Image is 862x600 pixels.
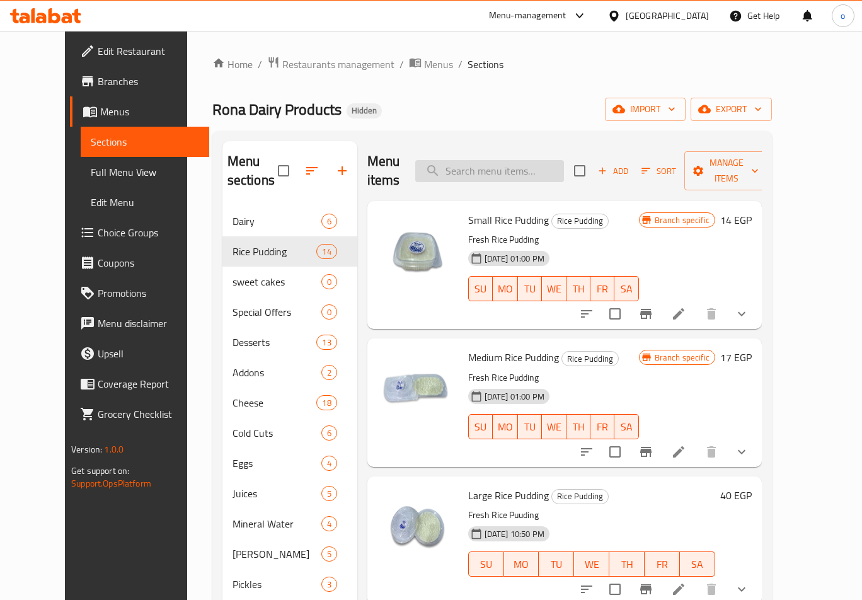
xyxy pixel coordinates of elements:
[595,418,609,436] span: FR
[347,105,382,116] span: Hidden
[593,161,633,181] button: Add
[233,486,321,501] span: Juices
[81,127,209,157] a: Sections
[316,244,336,259] div: items
[282,57,394,72] span: Restaurants management
[572,418,585,436] span: TH
[233,274,321,289] span: sweet cakes
[694,155,759,187] span: Manage items
[322,367,336,379] span: 2
[701,101,762,117] span: export
[566,414,590,439] button: TH
[480,391,549,403] span: [DATE] 01:00 PM
[614,276,638,301] button: SA
[409,56,453,72] a: Menus
[222,388,357,418] div: Cheese18
[270,158,297,184] span: Select all sections
[468,211,549,229] span: Small Rice Pudding
[222,478,357,509] div: Juices5
[222,297,357,327] div: Special Offers0
[233,546,321,562] div: Juhaina
[590,276,614,301] button: FR
[614,555,640,574] span: TH
[233,214,321,229] span: Dairy
[547,418,561,436] span: WE
[579,555,604,574] span: WE
[98,407,198,422] span: Grocery Checklist
[566,276,590,301] button: TH
[468,486,549,505] span: Large Rice Pudding
[81,187,209,217] a: Edit Menu
[572,299,602,329] button: sort-choices
[498,418,513,436] span: MO
[696,437,727,467] button: delete
[321,274,337,289] div: items
[696,299,727,329] button: delete
[317,246,336,258] span: 14
[609,551,645,577] button: TH
[547,280,561,298] span: WE
[468,414,493,439] button: SU
[104,441,124,458] span: 1.0.0
[458,57,463,72] li: /
[424,57,453,72] span: Menus
[98,316,198,331] span: Menu disclaimer
[233,456,321,471] div: Eggs
[98,346,198,361] span: Upsell
[474,280,488,298] span: SU
[523,418,537,436] span: TU
[542,276,566,301] button: WE
[321,214,337,229] div: items
[552,489,608,504] span: Rice Pudding
[233,395,317,410] span: Cheese
[322,458,336,470] span: 4
[468,370,639,386] p: Fresh Rice Pudding
[70,217,209,248] a: Choice Groups
[98,286,198,301] span: Promotions
[71,463,129,479] span: Get support on:
[70,96,209,127] a: Menus
[222,357,357,388] div: Addons2
[322,276,336,288] span: 0
[566,158,593,184] span: Select section
[233,304,321,320] span: Special Offers
[605,98,686,121] button: import
[602,439,628,465] span: Select to update
[552,214,608,228] span: Rice Pudding
[727,299,757,329] button: show more
[91,164,198,180] span: Full Menu View
[222,267,357,297] div: sweet cakes0
[322,548,336,560] span: 5
[626,9,709,23] div: [GEOGRAPHIC_DATA]
[593,161,633,181] span: Add item
[321,546,337,562] div: items
[316,335,336,350] div: items
[633,161,684,181] span: Sort items
[544,555,569,574] span: TU
[233,365,321,380] span: Addons
[212,56,772,72] nav: breadcrumb
[98,376,198,391] span: Coverage Report
[561,351,619,366] div: Rice Pudding
[322,579,336,591] span: 3
[321,365,337,380] div: items
[734,444,749,459] svg: Show Choices
[619,280,633,298] span: SA
[489,8,566,23] div: Menu-management
[650,214,715,226] span: Branch specific
[212,57,253,72] a: Home
[474,555,499,574] span: SU
[631,299,661,329] button: Branch-specific-item
[614,414,638,439] button: SA
[493,414,518,439] button: MO
[233,577,321,592] div: Pickles
[258,57,262,72] li: /
[562,352,618,366] span: Rice Pudding
[523,280,537,298] span: TU
[70,308,209,338] a: Menu disclaimer
[322,488,336,500] span: 5
[645,551,680,577] button: FR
